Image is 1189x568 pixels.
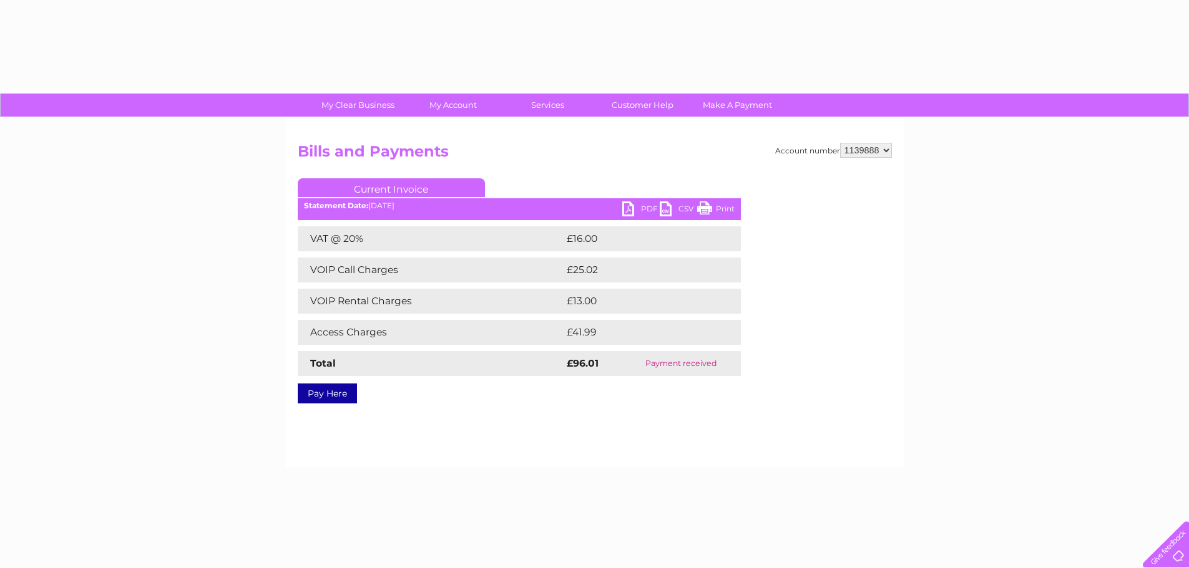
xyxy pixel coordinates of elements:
h2: Bills and Payments [298,143,892,166]
td: £16.00 [564,226,715,251]
b: Statement Date: [304,201,368,210]
a: CSV [660,201,697,219]
a: Customer Help [591,94,694,117]
a: Make A Payment [686,94,789,117]
div: [DATE] [298,201,741,210]
a: My Account [401,94,504,117]
a: My Clear Business [306,94,409,117]
a: Services [496,94,599,117]
strong: Total [310,357,336,369]
td: £41.99 [564,320,715,345]
td: £25.02 [564,258,715,282]
td: VAT @ 20% [298,226,564,251]
a: Pay Here [298,383,357,403]
td: £13.00 [564,289,715,314]
a: PDF [622,201,660,219]
td: Payment received [622,351,740,376]
strong: £96.01 [567,357,599,369]
td: VOIP Rental Charges [298,289,564,314]
a: Print [697,201,735,219]
td: Access Charges [298,320,564,345]
td: VOIP Call Charges [298,258,564,282]
a: Current Invoice [298,178,485,197]
div: Account number [775,143,892,158]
